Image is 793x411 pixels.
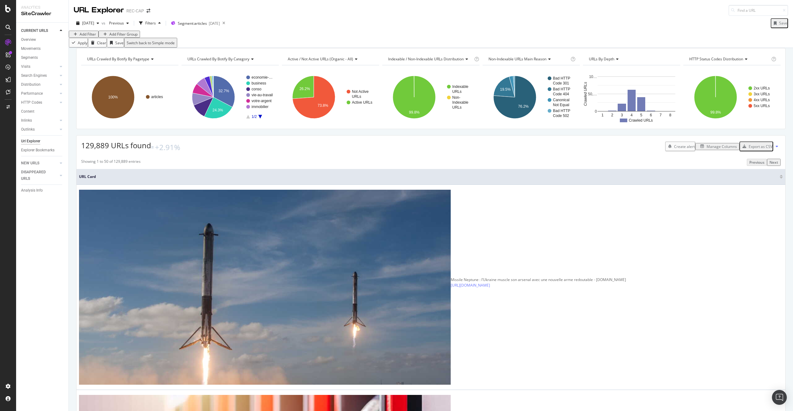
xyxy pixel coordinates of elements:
[252,99,272,103] text: votre-argent
[451,277,626,283] div: Missile Neptune : l’Ukraine muscle son arsenal avec une nouvelle arme redoutable - [DOMAIN_NAME]
[219,89,229,93] text: 32.7%
[352,100,372,105] text: Active URLs
[767,159,781,166] button: Next
[588,92,597,96] text: 50,…
[151,95,163,99] text: articles
[115,40,124,45] div: Save
[21,90,43,97] div: Performance
[689,56,743,62] span: HTTP Status Codes Distribution
[21,117,58,124] a: Inlinks
[107,18,131,28] button: Previous
[352,89,369,94] text: Not Active
[74,18,102,28] button: [DATE]
[21,108,64,115] a: Content
[212,108,223,112] text: 24.3%
[21,187,43,194] div: Analysis Info
[659,113,662,117] text: 7
[78,40,87,45] div: Apply
[749,160,765,165] div: Previous
[137,18,163,28] button: Filters
[187,56,249,62] span: URLs Crawled By Botify By category
[779,20,787,26] div: Save
[754,92,770,96] text: 3xx URLs
[21,160,58,167] a: NEW URLS
[669,113,671,117] text: 8
[126,8,144,14] div: REC-CAP
[665,141,695,151] button: Create alert
[739,141,773,151] button: Export as CSV
[82,20,94,26] span: 2025 Aug. 29th
[452,95,460,100] text: Non-
[107,20,124,26] span: Previous
[388,56,464,62] span: Indexable / Non-Indexable URLs distribution
[749,144,773,149] div: Export as CSV
[588,54,675,64] h4: URLs by Depth
[452,105,462,110] text: URLs
[729,5,788,16] input: Find a URL
[318,104,328,108] text: 73.8%
[81,159,141,166] div: Showing 1 to 50 of 129,889 entries
[683,70,781,124] div: A chart.
[489,56,546,62] span: Non-Indexable URLs Main Reason
[21,5,64,10] div: Analytics
[621,113,623,117] text: 3
[602,113,604,117] text: 1
[102,20,107,26] span: vs
[630,113,633,117] text: 4
[771,18,788,28] button: Save
[21,81,41,88] div: Distribution
[88,38,107,48] button: Clear
[754,98,770,102] text: 4xx URLs
[583,70,680,124] svg: A chart.
[352,94,361,99] text: URLs
[86,54,173,64] h4: URLs Crawled By Botify By pagetype
[553,98,569,102] text: Canonical
[21,10,64,17] div: SiteCrawler
[21,72,58,79] a: Search Engines
[452,84,468,89] text: Indexable
[21,63,30,70] div: Visits
[21,138,64,145] a: Url Explorer
[21,99,42,106] div: HTTP Codes
[69,31,99,38] button: Add Filter
[287,54,374,64] h4: Active / Not Active URLs
[500,87,510,92] text: 19.5%
[21,126,35,133] div: Outlinks
[186,54,273,64] h4: URLs Crawled By Botify By category
[409,110,419,115] text: 99.8%
[382,70,479,124] svg: A chart.
[252,105,269,109] text: immobilier
[282,70,379,124] svg: A chart.
[21,147,55,154] div: Explorer Bookmarks
[710,110,721,115] text: 99.8%
[178,21,207,26] span: Segment: articles
[553,76,570,80] text: Bad HTTP
[553,87,570,91] text: Bad HTTP
[21,169,58,182] a: DISAPPEARED URLS
[707,144,737,149] div: Manage Columns
[145,20,156,26] div: Filters
[553,92,569,96] text: Code 404
[252,93,273,97] text: vie-au-travail
[21,37,36,43] div: Overview
[21,99,58,106] a: HTTP Codes
[109,32,138,37] div: Add Filter Group
[21,126,58,133] a: Outlinks
[81,140,151,150] span: 129,889 URLs found
[688,54,770,64] h4: HTTP Status Codes Distribution
[81,70,178,124] svg: A chart.
[79,174,778,180] span: URL Card
[21,187,64,194] a: Analysis Info
[595,109,597,114] text: 0
[772,390,787,405] div: Open Intercom Messenger
[483,70,580,124] svg: A chart.
[518,104,528,109] text: 76.2%
[79,190,451,385] img: main image
[288,56,353,62] span: Active / Not Active URLs (organic - all)
[629,118,653,123] text: Crawled URLs
[21,81,58,88] a: Distribution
